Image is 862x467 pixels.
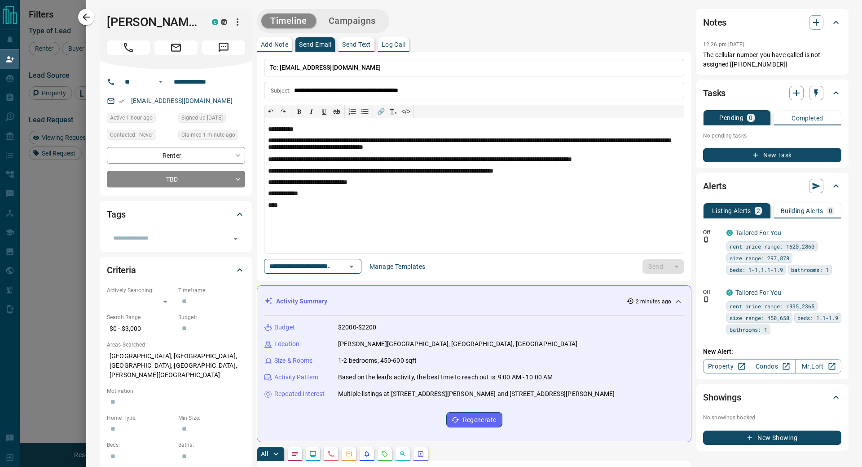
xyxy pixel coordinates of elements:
[178,313,245,321] p: Budget:
[110,113,153,122] span: Active 1 hour ago
[703,347,841,356] p: New Alert:
[274,339,299,349] p: Location
[703,387,841,408] div: Showings
[291,450,299,458] svg: Notes
[274,373,318,382] p: Activity Pattern
[730,254,789,262] span: size range: 297,878
[107,113,174,125] div: Wed Oct 15 2025
[119,98,125,104] svg: Email Verified
[107,40,150,55] span: Call
[299,41,331,48] p: Send Email
[274,323,295,332] p: Budget
[730,325,767,334] span: bathrooms: 1
[178,286,245,294] p: Timeframe:
[274,389,325,399] p: Repeated Interest
[338,373,553,382] p: Based on the lead's activity, the best time to reach out is: 9:00 AM - 10:00 AM
[703,148,841,162] button: New Task
[280,64,381,71] span: [EMAIL_ADDRESS][DOMAIN_NAME]
[107,341,245,349] p: Areas Searched:
[264,293,684,310] div: Activity Summary2 minutes ago
[107,313,174,321] p: Search Range:
[178,414,245,422] p: Min Size:
[261,13,316,28] button: Timeline
[381,450,388,458] svg: Requests
[703,129,841,142] p: No pending tasks
[730,302,814,311] span: rent price range: 1935,2365
[374,105,387,118] button: 🔗
[792,115,823,121] p: Completed
[399,450,406,458] svg: Opportunities
[703,228,721,236] p: Off
[178,441,245,449] p: Baths:
[293,105,305,118] button: 𝐁
[364,259,431,274] button: Manage Templates
[107,441,174,449] p: Beds:
[703,390,741,405] h2: Showings
[338,389,615,399] p: Multiple listings at [STREET_ADDRESS][PERSON_NAME] and [STREET_ADDRESS][PERSON_NAME]
[107,387,245,395] p: Motivation:
[703,50,841,69] p: The cellular number you have called is not assigned [[PHONE_NUMBER]]
[749,359,795,374] a: Condos
[338,356,417,365] p: 1-2 bedrooms, 450-600 sqft
[730,265,783,274] span: beds: 1-1,1.1-1.9
[735,289,781,296] a: Tailored For You
[154,40,198,55] span: Email
[703,288,721,296] p: Off
[264,59,684,76] p: To:
[703,15,726,30] h2: Notes
[446,412,502,427] button: Regenerate
[756,208,760,214] p: 2
[387,105,400,118] button: T̲ₓ
[703,236,709,243] svg: Push Notification Only
[305,105,318,118] button: 𝑰
[178,113,245,125] div: Sun Feb 04 2024
[703,82,841,104] div: Tasks
[330,105,343,118] button: ab
[155,76,166,87] button: Open
[703,431,841,445] button: New Showing
[107,15,198,29] h1: [PERSON_NAME]
[703,12,841,33] div: Notes
[338,339,577,349] p: [PERSON_NAME][GEOGRAPHIC_DATA], [GEOGRAPHIC_DATA], [GEOGRAPHIC_DATA]
[107,204,245,225] div: Tags
[703,414,841,422] p: No showings booked
[342,41,371,48] p: Send Text
[730,242,814,251] span: rent price range: 1620,2860
[322,108,326,115] span: 𝐔
[309,450,317,458] svg: Lead Browsing Activity
[338,323,376,332] p: $2000-$2200
[107,147,245,164] div: Renter
[178,130,245,142] div: Wed Oct 15 2025
[417,450,424,458] svg: Agent Actions
[703,175,841,197] div: Alerts
[726,230,733,236] div: condos.ca
[382,41,405,48] p: Log Call
[346,105,359,118] button: Numbered list
[107,207,125,222] h2: Tags
[359,105,371,118] button: Bullet list
[181,113,223,122] span: Signed up [DATE]
[703,359,749,374] a: Property
[829,208,832,214] p: 0
[327,450,334,458] svg: Calls
[212,19,218,25] div: condos.ca
[107,349,245,382] p: [GEOGRAPHIC_DATA], [GEOGRAPHIC_DATA], [GEOGRAPHIC_DATA], [GEOGRAPHIC_DATA], [PERSON_NAME][GEOGRAP...
[277,105,290,118] button: ↷
[712,208,751,214] p: Listing Alerts
[107,259,245,281] div: Criteria
[261,41,288,48] p: Add Note
[730,313,789,322] span: size range: 450,658
[318,105,330,118] button: 𝐔
[703,86,726,100] h2: Tasks
[181,130,235,139] span: Claimed 1 minute ago
[131,97,233,104] a: [EMAIL_ADDRESS][DOMAIN_NAME]
[797,313,838,322] span: beds: 1.1-1.9
[703,296,709,302] svg: Push Notification Only
[107,263,136,277] h2: Criteria
[107,286,174,294] p: Actively Searching:
[345,450,352,458] svg: Emails
[261,451,268,457] p: All
[345,260,358,273] button: Open
[202,40,245,55] span: Message
[636,298,671,306] p: 2 minutes ago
